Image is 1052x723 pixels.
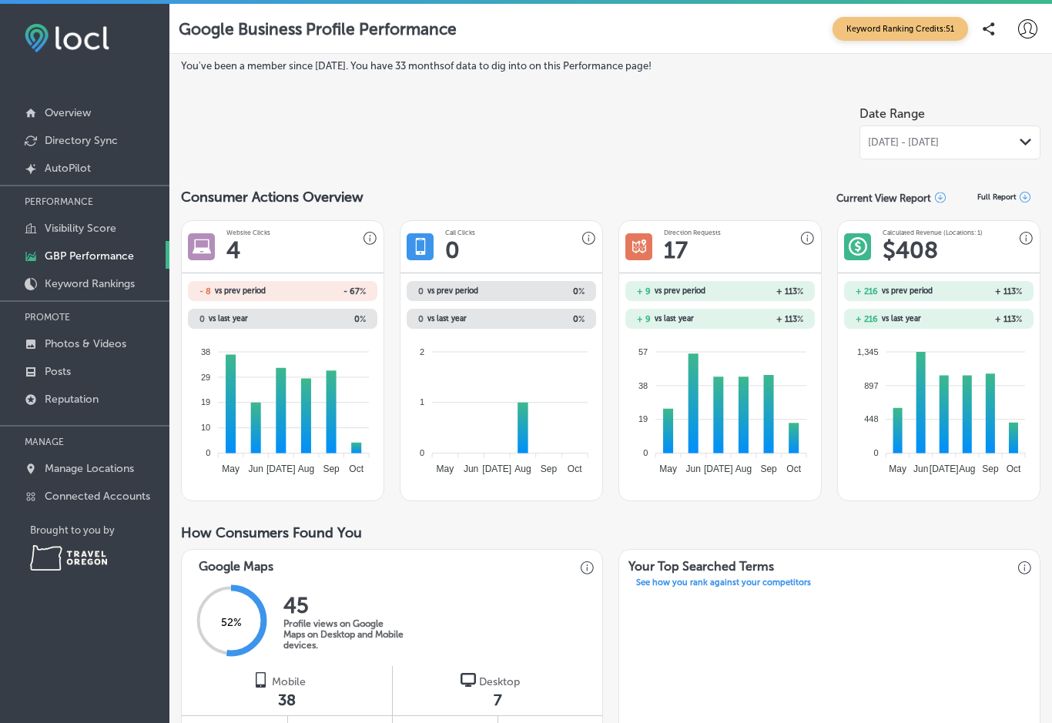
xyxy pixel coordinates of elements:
[977,192,1016,202] span: Full Report
[857,347,879,356] tspan: 1,345
[664,236,688,264] h1: 17
[181,189,364,206] span: Consumer Actions Overview
[199,286,211,296] h2: - 8
[578,314,585,324] span: %
[420,448,424,457] tspan: 0
[644,448,648,457] tspan: 0
[266,464,296,474] tspan: [DATE]
[883,229,983,236] h3: Calculated Revenue (Locations: 1)
[483,464,512,474] tspan: [DATE]
[283,618,407,651] p: Profile views on Google Maps on Desktop and Mobile devices.
[939,286,1022,296] h2: + 113
[655,315,694,323] span: vs last year
[568,464,582,474] tspan: Oct
[541,464,558,474] tspan: Sep
[501,314,585,324] h2: 0
[797,286,803,296] span: %
[30,545,107,571] img: Travel Oregon
[868,136,939,149] span: [DATE] - [DATE]
[45,393,99,406] p: Reputation
[1016,286,1022,296] span: %
[1016,314,1022,324] span: %
[704,464,733,474] tspan: [DATE]
[1007,464,1021,474] tspan: Oct
[283,314,366,324] h2: 0
[25,24,109,52] img: fda3e92497d09a02dc62c9cd864e3231.png
[930,464,959,474] tspan: [DATE]
[45,277,135,290] p: Keyword Rankings
[655,287,705,295] span: vs prev period
[494,691,502,709] span: 7
[833,17,968,41] span: Keyword Ranking Credits: 51
[445,229,475,236] h3: Call Clicks
[660,464,678,474] tspan: May
[179,19,457,38] p: Google Business Profile Performance
[720,286,803,296] h2: + 113
[420,347,424,356] tspan: 2
[761,464,778,474] tspan: Sep
[479,675,520,688] span: Desktop
[501,286,585,296] h2: 0
[45,365,71,378] p: Posts
[865,381,879,390] tspan: 897
[637,314,651,324] h2: + 9
[856,286,878,296] h2: + 216
[45,490,150,503] p: Connected Accounts
[939,314,1022,324] h2: + 113
[272,675,306,688] span: Mobile
[206,448,211,457] tspan: 0
[30,524,169,536] p: Brought to you by
[201,347,210,356] tspan: 38
[983,464,1000,474] tspan: Sep
[283,286,366,296] h2: - 67
[181,524,362,541] span: How Consumers Found You
[427,287,478,295] span: vs prev period
[437,464,454,474] tspan: May
[638,381,648,390] tspan: 38
[226,229,270,236] h3: Website Clicks
[874,448,879,457] tspan: 0
[45,106,91,119] p: Overview
[420,398,424,407] tspan: 1
[735,464,752,474] tspan: Aug
[883,236,938,264] h1: $ 408
[45,249,134,263] p: GBP Performance
[720,314,803,324] h2: + 113
[638,414,648,423] tspan: 19
[298,464,314,474] tspan: Aug
[249,464,263,474] tspan: Jun
[215,287,266,295] span: vs prev period
[578,286,585,296] span: %
[278,691,296,709] span: 38
[181,60,1040,72] label: You've been a member since [DATE] . You have 33 months of data to dig into on this Performance page!
[890,464,907,474] tspan: May
[45,222,116,235] p: Visibility Score
[189,550,283,577] h3: Google Maps
[627,577,820,591] a: See how you rank against your competitors
[619,550,783,577] h3: Your Top Searched Terms
[45,134,118,147] p: Directory Sync
[427,315,467,323] span: vs last year
[445,236,460,264] h1: 0
[226,236,240,264] h1: 4
[686,464,701,474] tspan: Jun
[515,464,531,474] tspan: Aug
[882,315,921,323] span: vs last year
[637,286,651,296] h2: + 9
[201,398,210,407] tspan: 19
[461,672,476,688] img: logo
[201,373,210,382] tspan: 29
[865,414,879,423] tspan: 448
[882,287,933,295] span: vs prev period
[360,286,366,296] span: %
[913,464,928,474] tspan: Jun
[859,106,925,121] label: Date Range
[45,462,134,475] p: Manage Locations
[45,337,126,350] p: Photos & Videos
[283,593,407,618] h2: 45
[836,192,931,203] p: Current View Report
[418,286,424,296] h2: 0
[787,464,802,474] tspan: Oct
[209,315,248,323] span: vs last year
